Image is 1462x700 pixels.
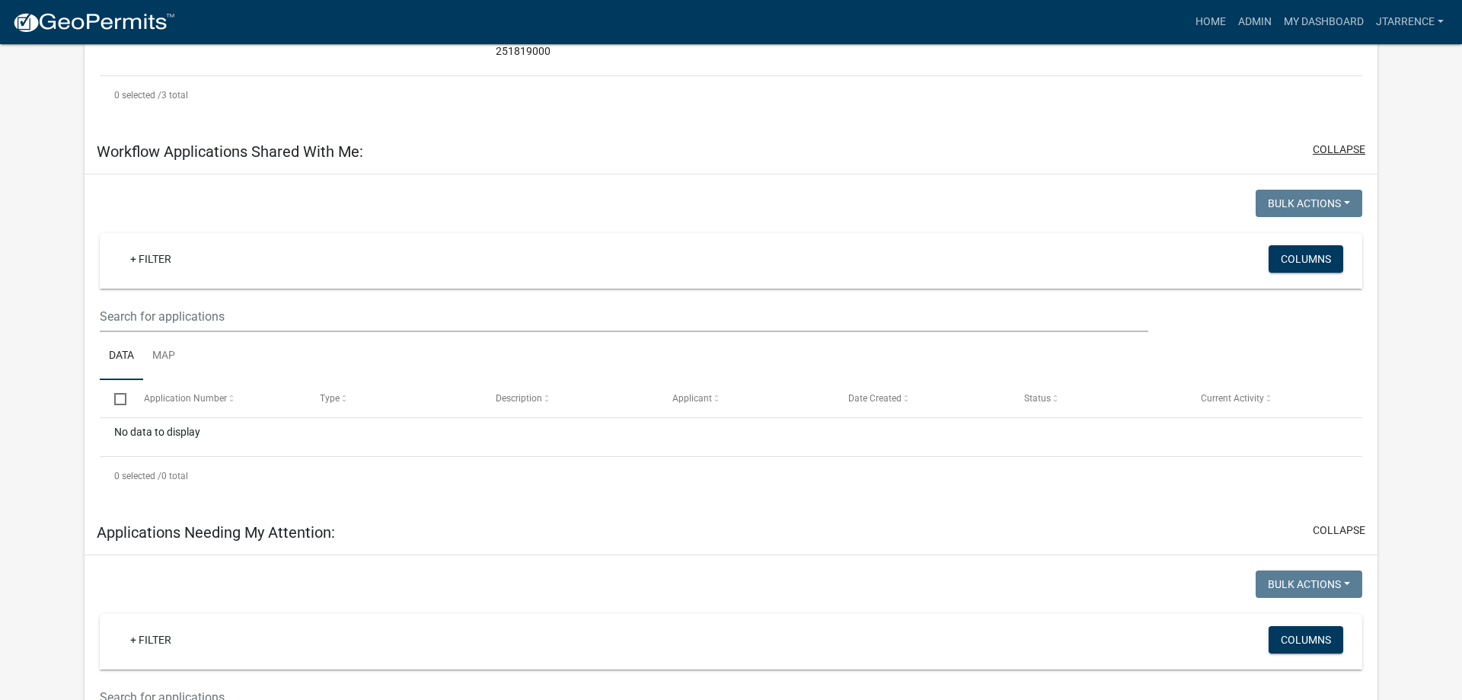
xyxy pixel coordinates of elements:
[305,380,481,417] datatable-header-cell: Type
[1278,8,1370,37] a: My Dashboard
[97,142,363,161] h5: Workflow Applications Shared With Me:
[1313,142,1365,158] button: collapse
[100,301,1148,332] input: Search for applications
[658,380,834,417] datatable-header-cell: Applicant
[1024,393,1051,404] span: Status
[1189,8,1232,37] a: Home
[100,457,1362,495] div: 0 total
[100,380,129,417] datatable-header-cell: Select
[100,332,143,381] a: Data
[85,174,1377,510] div: collapse
[143,332,184,381] a: Map
[144,393,227,404] span: Application Number
[97,523,335,542] h5: Applications Needing My Attention:
[1313,523,1365,539] button: collapse
[114,90,161,101] span: 0 selected /
[1370,8,1450,37] a: jtarrence
[672,393,712,404] span: Applicant
[1256,190,1362,217] button: Bulk Actions
[1201,393,1264,404] span: Current Activity
[129,380,305,417] datatable-header-cell: Application Number
[1269,626,1343,654] button: Columns
[100,76,1362,114] div: 3 total
[848,393,902,404] span: Date Created
[1010,380,1186,417] datatable-header-cell: Status
[1256,571,1362,598] button: Bulk Actions
[114,471,161,481] span: 0 selected /
[834,380,1010,417] datatable-header-cell: Date Created
[118,626,184,654] a: + Filter
[118,245,184,273] a: + Filter
[1232,8,1278,37] a: Admin
[481,380,657,417] datatable-header-cell: Description
[1186,380,1362,417] datatable-header-cell: Current Activity
[496,393,542,404] span: Description
[1269,245,1343,273] button: Columns
[100,418,1362,456] div: No data to display
[320,393,340,404] span: Type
